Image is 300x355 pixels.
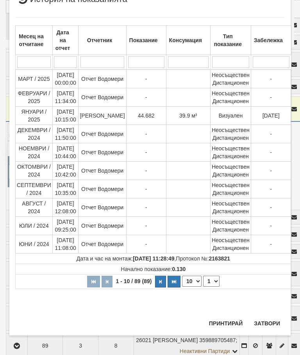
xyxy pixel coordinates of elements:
b: Дата на отчет [55,29,70,51]
b: Месец на отчитане [19,33,44,47]
td: СЕПТЕМВРИ / 2024 [16,180,53,198]
td: НОЕМВРИ / 2024 [16,143,53,162]
td: Визуален [210,107,251,125]
span: - [270,149,272,155]
td: Неосъществен Дистанционен [210,217,251,235]
td: ЯНУАРИ / 2025 [16,107,53,125]
span: - [145,223,147,229]
span: - [145,168,147,174]
td: [PERSON_NAME] [79,107,126,125]
td: [DATE] 11:08:00 [52,235,79,253]
td: Неосъществен Дистанционен [210,70,251,88]
span: 1 - 10 / 89 (89) [114,278,154,284]
td: Неосъществен Дистанционен [210,180,251,198]
th: Забележка: No sort applied, activate to apply an ascending sort [251,26,291,55]
td: Неосъществен Дистанционен [210,88,251,107]
th: Тип показание: No sort applied, activate to apply an ascending sort [210,26,251,55]
th: Показание: No sort applied, activate to apply an ascending sort [126,26,166,55]
td: ФЕВРУАРИ / 2025 [16,88,53,107]
span: [DATE] [262,112,280,119]
td: ДЕКЕМВРИ / 2024 [16,125,53,143]
td: [DATE] 10:35:00 [52,180,79,198]
span: - [145,76,147,82]
span: - [270,241,272,247]
td: Неосъществен Дистанционен [210,143,251,162]
span: - [270,76,272,82]
span: - [270,204,272,211]
b: Консумация [169,37,202,43]
button: Затвори [249,317,285,330]
span: - [145,204,147,211]
span: - [270,223,272,229]
td: [DATE] 10:15:00 [52,107,79,125]
td: , [16,253,291,264]
strong: [DATE] 11:28:49 [133,255,174,262]
span: - [270,94,272,100]
span: Протокол №: [176,255,230,262]
span: - [145,94,147,100]
td: Отчет Водомери [79,162,126,180]
td: Отчет Водомери [79,88,126,107]
select: Брой редове на страница [182,276,202,287]
td: Отчет Водомери [79,125,126,143]
span: 39.9 м³ [179,112,197,119]
td: [DATE] 11:34:00 [52,88,79,107]
td: Отчет Водомери [79,70,126,88]
button: Първа страница [87,276,100,287]
button: Предишна страница [102,276,112,287]
span: - [270,131,272,137]
td: [DATE] 00:00:00 [52,70,79,88]
td: МАРТ / 2025 [16,70,53,88]
b: Показание [129,37,158,43]
td: Неосъществен Дистанционен [210,125,251,143]
td: Отчет Водомери [79,143,126,162]
td: ЮНИ / 2024 [16,235,53,253]
td: ОКТОМВРИ / 2024 [16,162,53,180]
th: Консумация: No sort applied, activate to apply an ascending sort [166,26,210,55]
th: Дата на отчет: No sort applied, activate to apply an ascending sort [52,26,79,55]
td: [DATE] 11:50:00 [52,125,79,143]
td: Отчет Водомери [79,180,126,198]
span: 44.682 [138,112,155,119]
span: - [145,131,147,137]
td: [DATE] 12:08:00 [52,198,79,217]
strong: 0.130 [172,266,186,272]
button: Следваща страница [155,276,166,287]
th: Отчетник: No sort applied, activate to apply an ascending sort [79,26,126,55]
td: Неосъществен Дистанционен [210,235,251,253]
td: АВГУСТ / 2024 [16,198,53,217]
td: Неосъществен Дистанционен [210,198,251,217]
td: ЮЛИ / 2024 [16,217,53,235]
b: Тип показание [214,33,242,47]
b: Забележка [254,37,283,43]
span: - [145,149,147,155]
button: Принтирай [204,317,247,330]
td: [DATE] 10:42:00 [52,162,79,180]
td: [DATE] 10:44:00 [52,143,79,162]
span: - [270,168,272,174]
th: Месец на отчитане: No sort applied, activate to apply an ascending sort [16,26,53,55]
td: [DATE] 09:25:00 [52,217,79,235]
span: Дата и час на монтаж: [77,255,175,262]
span: - [270,186,272,192]
select: Страница номер [203,276,220,287]
td: Отчет Водомери [79,217,126,235]
span: Начално показание: [121,266,186,272]
button: Последна страница [168,276,180,287]
b: Отчетник [87,37,112,43]
td: Отчет Водомери [79,235,126,253]
td: Неосъществен Дистанционен [210,162,251,180]
span: - [145,186,147,192]
td: Отчет Водомери [79,198,126,217]
strong: 2163821 [209,255,230,262]
span: - [145,241,147,247]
